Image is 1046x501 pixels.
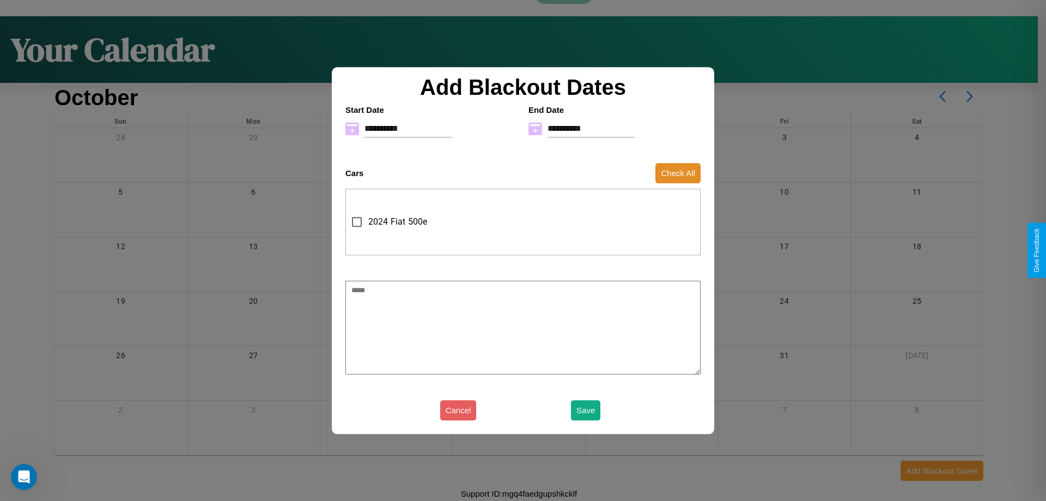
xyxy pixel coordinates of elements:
h2: Add Blackout Dates [340,75,706,100]
button: Check All [655,163,701,183]
span: 2024 Fiat 500e [368,215,427,228]
h4: Cars [345,168,363,178]
h4: Start Date [345,105,518,114]
button: Cancel [440,400,477,420]
button: Save [571,400,600,420]
iframe: Intercom live chat [11,464,37,490]
h4: End Date [528,105,701,114]
div: Give Feedback [1033,228,1041,273]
